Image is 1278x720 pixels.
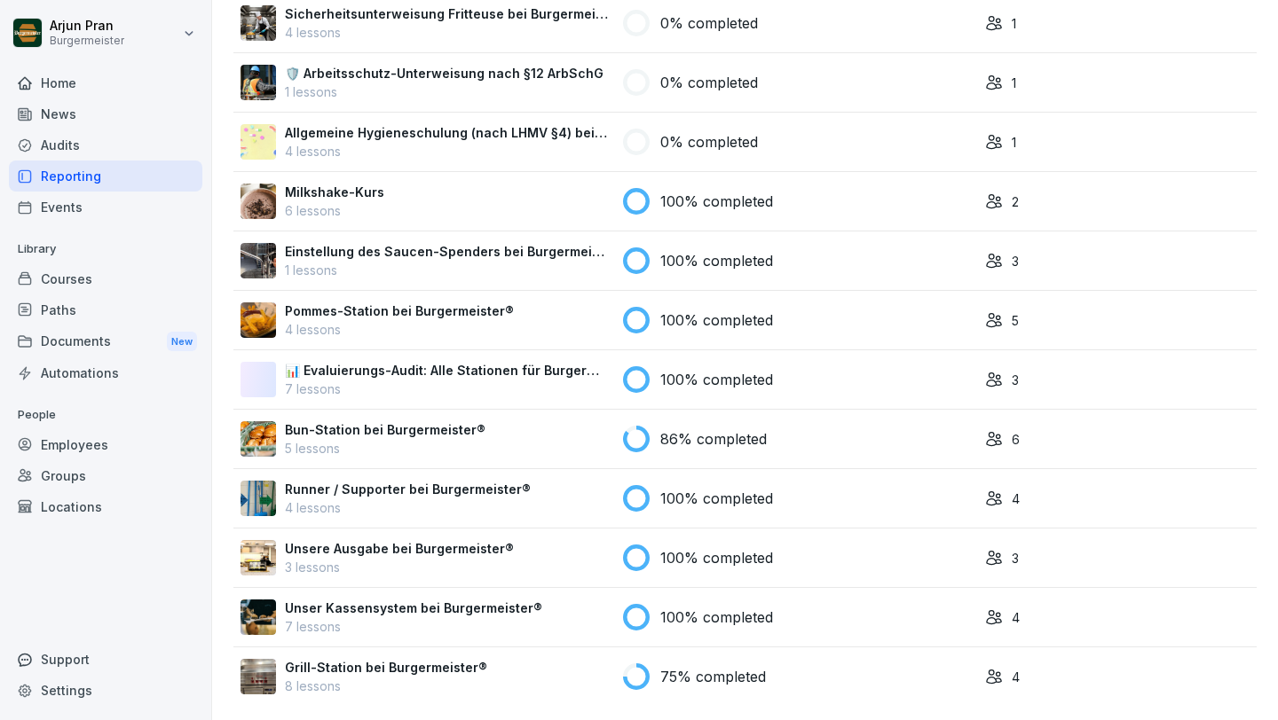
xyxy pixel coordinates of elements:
[285,261,609,279] p: 1 lessons
[285,677,487,695] p: 8 lessons
[241,599,276,635] img: uawtaahgrzk83x6az6khp9sh.png
[241,481,276,516] img: z6ker4of9xbb0v81r67gpa36.png
[660,12,758,34] p: 0% completed
[9,460,202,491] a: Groups
[167,332,197,352] div: New
[660,547,773,568] p: 100% completed
[285,301,514,320] p: Pommes-Station bei Burgermeister®
[285,439,485,458] p: 5 lessons
[660,250,773,271] p: 100% completed
[9,129,202,160] a: Audits
[285,617,542,636] p: 7 lessons
[1012,371,1019,389] p: 3
[660,666,766,687] p: 75% completed
[285,142,609,160] p: 4 lessons
[50,35,124,47] p: Burgermeister
[241,65,276,100] img: a0g0fuz3n4y4jqu2thovfymk.png
[285,599,542,617] p: Unser Kassensystem bei Burgermeister®
[285,380,609,398] p: 7 lessons
[50,19,124,34] p: Arjun Pran
[660,369,773,390] p: 100% completed
[241,243,276,278] img: x32dz0k9zd8ripspd966jmg8.png
[241,659,276,694] img: ef4vp5hzwwekud6oh6ceosv8.png
[9,325,202,358] div: Documents
[9,357,202,388] a: Automations
[285,658,487,677] p: Grill-Station bei Burgermeister®
[285,361,609,380] p: 📊 Evaluierungs-Audit: Alle Stationen für Burgermeister®
[285,539,514,558] p: Unsere Ausgabe bei Burgermeister®
[660,131,758,153] p: 0% completed
[9,192,202,223] a: Events
[1012,74,1016,92] p: 1
[9,263,202,294] a: Courses
[1012,549,1019,567] p: 3
[285,23,609,42] p: 4 lessons
[1012,489,1020,508] p: 4
[1012,252,1019,270] p: 3
[285,320,514,339] p: 4 lessons
[285,183,384,201] p: Milkshake-Kurs
[660,309,773,331] p: 100% completed
[285,558,514,576] p: 3 lessons
[1012,14,1016,33] p: 1
[9,325,202,358] a: DocumentsNew
[285,64,603,82] p: 🛡️ Arbeitsschutz-Unterweisung nach §12 ArbSchG
[660,72,758,93] p: 0% completed
[1012,608,1020,627] p: 4
[285,201,384,220] p: 6 lessons
[9,67,202,98] a: Home
[1012,192,1019,211] p: 2
[241,5,276,41] img: f8nsb2zppzm2l97o7hbbwwyn.png
[660,488,773,509] p: 100% completed
[285,82,603,101] p: 1 lessons
[285,420,485,439] p: Bun-Station bei Burgermeister®
[660,191,773,212] p: 100% completed
[9,98,202,129] a: News
[1012,133,1016,152] p: 1
[9,675,202,706] a: Settings
[9,401,202,429] p: People
[660,428,767,450] p: 86% completed
[285,480,531,498] p: Runner / Supporter bei Burgermeister®
[285,123,609,142] p: Allgemeine Hygieneschulung (nach LHMV §4) bei Burgermeister
[241,184,276,219] img: qglnbb6j0xkzb4lms3za4i24.png
[241,421,276,457] img: njq3a1z034sako2s87turumw.png
[1012,668,1020,686] p: 4
[285,4,609,23] p: Sicherheitsunterweisung Fritteuse bei Burgermeister®
[241,540,276,575] img: aemezlse0nbjot87hdvholbb.png
[1012,430,1020,449] p: 6
[660,607,773,628] p: 100% completed
[285,242,609,261] p: Einstellung des Saucen-Spenders bei Burgermeister®
[285,498,531,517] p: 4 lessons
[9,235,202,263] p: Library
[9,294,202,325] a: Paths
[241,302,276,338] img: iocl1dpi51biw7n1b1js4k54.png
[9,491,202,522] a: Locations
[9,644,202,675] div: Support
[9,429,202,460] a: Employees
[9,160,202,192] a: Reporting
[241,124,276,160] img: ikdctwykm6s47btr4bgukdhq.png
[1012,311,1019,330] p: 5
